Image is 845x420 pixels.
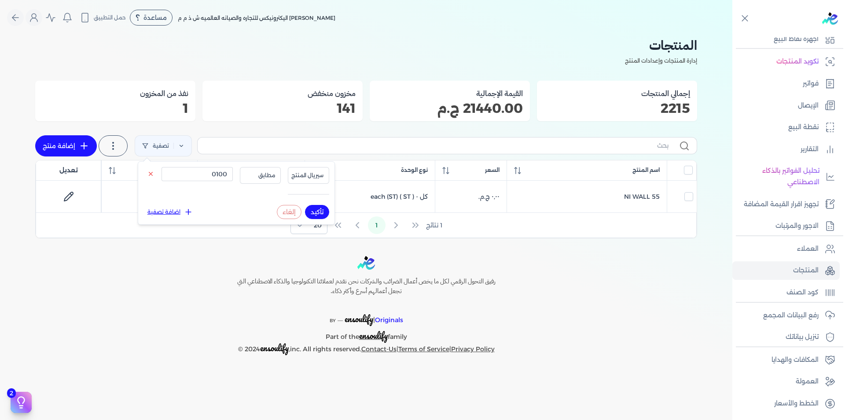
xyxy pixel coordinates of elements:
[42,103,188,114] p: 1
[368,216,386,234] button: Page 1
[135,135,192,156] a: تصفية
[309,217,327,234] span: Rows per page
[763,310,819,321] p: رفع البيانات المجمع
[786,331,819,343] p: تنزيل بياناتك
[377,88,523,99] h3: القيمة الإجمالية
[788,122,819,133] p: نقطة البيع
[803,78,819,89] p: فواتير
[260,341,289,355] span: ensoulify
[796,376,819,387] p: العمولة
[732,372,840,391] a: العمولة
[77,10,128,25] button: حمل التطبيق
[732,118,840,137] a: نقطة البيع
[35,55,697,67] p: إدارة المنتجات وإعدادات المنتج
[732,217,840,235] a: الاجور والمرتبات
[732,140,840,159] a: التقارير
[775,220,819,232] p: الاجور والمرتبات
[42,88,188,99] h3: نفذ من المخزون
[218,342,514,355] p: © 2024 ,inc. All rights reserved. | |
[737,165,819,188] p: تحليل الفواتير بالذكاء الاصطناعي
[35,135,97,156] a: إضافة منتج
[345,312,373,326] span: ensoulify
[435,181,507,213] td: ‏٠٫٠٠ ج.م.‏
[209,88,356,99] h3: مخزون منخفض
[776,56,819,67] p: تكويد المنتجات
[732,74,840,93] a: فواتير
[732,195,840,214] a: تجهيز اقرار القيمة المضافة
[143,207,197,217] button: اضافة تصفية
[732,351,840,369] a: المكافات والهدايا
[744,199,819,210] p: تجهيز اقرار القيمة المضافة
[218,327,514,343] p: Part of the family
[774,398,819,409] p: الخطط والأسعار
[338,316,343,321] sup: __
[426,221,442,230] span: 1 نتائج
[732,261,840,280] a: المنتجات
[205,141,669,150] input: بحث
[797,243,819,255] p: العملاء
[240,167,281,184] button: مطابق
[359,329,388,342] span: ensoulify
[330,318,336,323] span: BY
[732,328,840,346] a: تنزيل بياناتك
[209,103,356,114] p: 141
[11,392,32,413] button: 2
[401,166,428,174] span: نوع الوحدة
[544,88,690,99] h3: إجمالي المنتجات
[375,316,403,324] span: Originals
[798,100,819,112] p: الإيصال
[451,345,495,353] a: Privacy Policy
[732,283,840,302] a: كود الصنف
[732,52,840,71] a: تكويد المنتجات
[361,345,397,353] a: Contact-Us
[94,14,126,22] span: حمل التطبيق
[732,306,840,325] a: رفع البيانات المجمع
[793,265,819,276] p: المنتجات
[178,15,335,21] span: [PERSON_NAME] اليكترونيكس للتجاره والصيانه العالميه ش ذ م م
[822,12,838,25] img: logo
[357,256,375,270] img: logo
[732,240,840,258] a: العملاء
[288,167,329,184] button: سيريال المنتج
[786,287,819,298] p: كود الصنف
[218,303,514,327] p: |
[305,205,329,219] button: تأكيد
[485,166,500,174] span: السعر
[130,10,173,26] div: مساعدة
[305,181,435,213] td: كل - each (ST) ( ST )
[507,181,667,213] td: NI WALL 55
[291,171,323,179] span: سيريال المنتج
[35,35,697,55] h2: المنتجات
[7,388,16,398] span: 2
[732,30,840,48] a: اجهزة نقاط البيع
[772,354,819,366] p: المكافات والهدايا
[732,394,840,413] a: الخطط والأسعار
[774,33,819,45] p: اجهزة نقاط البيع
[377,103,523,114] p: 21440.00 ج.م
[544,103,690,114] p: 2215
[632,166,660,174] span: اسم المنتج
[398,345,449,353] a: Terms of Service
[732,162,840,191] a: تحليل الفواتير بالذكاء الاصطناعي
[246,171,276,179] span: مطابق
[732,97,840,115] a: الإيصال
[102,181,198,213] td: 10001428
[59,166,78,175] span: تعديل
[277,205,301,219] button: إلغاء
[801,144,819,155] p: التقارير
[143,15,167,21] span: مساعدة
[218,277,514,296] h6: رفيق التحول الرقمي لكل ما يخص أعمال الضرائب والشركات نحن نقدم لعملائنا التكنولوجيا والذكاء الاصطن...
[162,167,233,181] input: Enter value
[359,333,388,341] a: ensoulify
